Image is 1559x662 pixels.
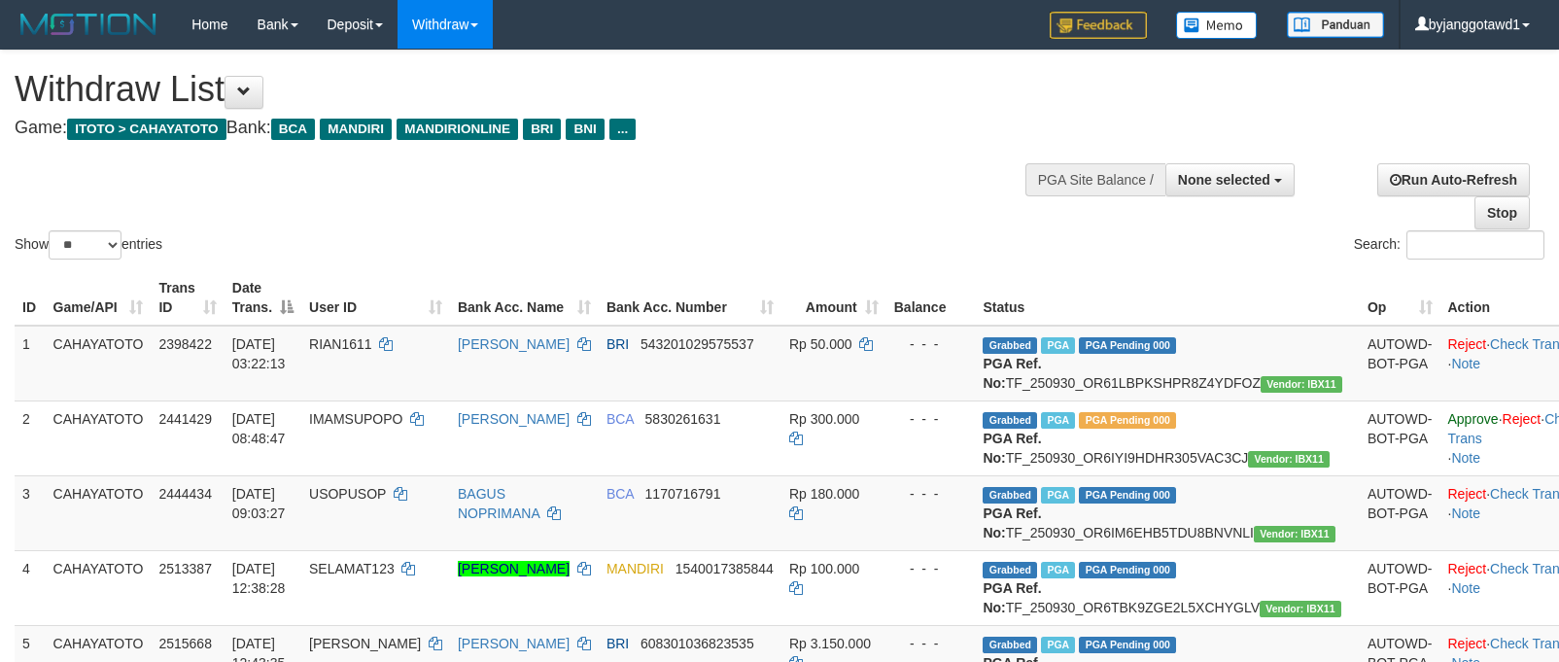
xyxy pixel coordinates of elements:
span: [PERSON_NAME] [309,636,421,651]
span: PGA Pending [1079,487,1176,504]
a: Stop [1474,196,1530,229]
span: PGA Pending [1079,562,1176,578]
span: Vendor URL: https://order6.1velocity.biz [1248,451,1330,468]
span: None selected [1178,172,1270,188]
span: BCA [271,119,315,140]
td: TF_250930_OR6IYI9HDHR305VAC3CJ [975,401,1359,475]
td: AUTOWD-BOT-PGA [1360,326,1440,401]
span: [DATE] 08:48:47 [232,411,286,446]
th: Bank Acc. Name: activate to sort column ascending [450,270,599,326]
a: Approve [1448,411,1499,427]
div: - - - [894,484,968,504]
span: Rp 3.150.000 [789,636,871,651]
a: Reject [1448,636,1487,651]
span: BRI [606,636,629,651]
td: CAHAYATOTO [46,326,152,401]
span: Copy 1170716791 to clipboard [645,486,721,502]
span: MANDIRIONLINE [397,119,518,140]
span: Copy 543201029575537 to clipboard [641,336,754,352]
div: - - - [894,334,968,354]
button: None selected [1165,163,1295,196]
td: AUTOWD-BOT-PGA [1360,550,1440,625]
span: Marked by byjanggotawd1 [1041,412,1075,429]
span: Rp 300.000 [789,411,859,427]
span: Rp 180.000 [789,486,859,502]
span: Vendor URL: https://order6.1velocity.biz [1260,601,1341,617]
b: PGA Ref. No: [983,580,1041,615]
span: Copy 1540017385844 to clipboard [676,561,774,576]
th: Status [975,270,1359,326]
b: PGA Ref. No: [983,431,1041,466]
span: 2515668 [158,636,212,651]
th: Amount: activate to sort column ascending [781,270,886,326]
span: Marked by byjanggotawd1 [1041,487,1075,504]
h1: Withdraw List [15,70,1020,109]
a: Reject [1448,486,1487,502]
span: Grabbed [983,487,1037,504]
td: AUTOWD-BOT-PGA [1360,475,1440,550]
span: USOPUSOP [309,486,386,502]
th: User ID: activate to sort column ascending [301,270,450,326]
a: Run Auto-Refresh [1377,163,1530,196]
th: ID [15,270,46,326]
img: MOTION_logo.png [15,10,162,39]
img: Button%20Memo.svg [1176,12,1258,39]
div: - - - [894,634,968,653]
span: PGA Pending [1079,412,1176,429]
span: 2513387 [158,561,212,576]
span: Grabbed [983,412,1037,429]
span: Grabbed [983,562,1037,578]
a: Note [1451,580,1480,596]
td: CAHAYATOTO [46,550,152,625]
th: Bank Acc. Number: activate to sort column ascending [599,270,781,326]
span: MANDIRI [606,561,664,576]
a: BAGUS NOPRIMANA [458,486,539,521]
td: TF_250930_OR6TBK9ZGE2L5XCHYGLV [975,550,1359,625]
a: Reject [1448,561,1487,576]
span: BCA [606,486,634,502]
span: PGA Pending [1079,337,1176,354]
span: BRI [606,336,629,352]
td: TF_250930_OR6IM6EHB5TDU8BNVNLI [975,475,1359,550]
a: [PERSON_NAME] [458,636,570,651]
label: Show entries [15,230,162,260]
span: BCA [606,411,634,427]
td: CAHAYATOTO [46,475,152,550]
a: [PERSON_NAME] [458,411,570,427]
th: Op: activate to sort column ascending [1360,270,1440,326]
div: - - - [894,409,968,429]
b: PGA Ref. No: [983,356,1041,391]
label: Search: [1354,230,1544,260]
span: [DATE] 03:22:13 [232,336,286,371]
td: CAHAYATOTO [46,401,152,475]
td: 2 [15,401,46,475]
img: Feedback.jpg [1050,12,1147,39]
a: [PERSON_NAME] [458,336,570,352]
td: TF_250930_OR61LBPKSHPR8Z4YDFOZ [975,326,1359,401]
span: Rp 100.000 [789,561,859,576]
th: Trans ID: activate to sort column ascending [151,270,224,326]
b: PGA Ref. No: [983,505,1041,540]
span: MANDIRI [320,119,392,140]
span: Vendor URL: https://order6.1velocity.biz [1261,376,1342,393]
span: Rp 50.000 [789,336,852,352]
span: PGA Pending [1079,637,1176,653]
td: 3 [15,475,46,550]
span: RIAN1611 [309,336,372,352]
span: Grabbed [983,337,1037,354]
span: [DATE] 12:38:28 [232,561,286,596]
td: 1 [15,326,46,401]
span: 2398422 [158,336,212,352]
td: 4 [15,550,46,625]
span: ... [609,119,636,140]
span: [DATE] 09:03:27 [232,486,286,521]
span: Marked by byjanggotawd3 [1041,337,1075,354]
th: Balance [886,270,976,326]
div: PGA Site Balance / [1025,163,1165,196]
span: BRI [523,119,561,140]
a: Note [1451,505,1480,521]
a: Reject [1448,336,1487,352]
a: Note [1451,450,1480,466]
select: Showentries [49,230,121,260]
span: IMAMSUPOPO [309,411,402,427]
